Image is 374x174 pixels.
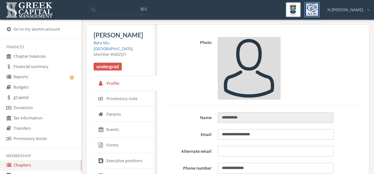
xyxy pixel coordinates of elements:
a: Events [94,122,157,138]
a: Promissory note [94,91,157,107]
a: Beta Mu [94,40,109,46]
a: Executive positions [94,153,157,169]
span: N [PERSON_NAME] [327,7,363,13]
div: N [PERSON_NAME] [323,2,369,13]
a: Forms [94,138,157,153]
label: Name [166,112,215,123]
span: [PERSON_NAME] [94,31,143,39]
a: Profile [94,76,157,91]
a: Parents [94,107,157,122]
span: GDZQT [113,51,126,57]
a: [GEOGRAPHIC_DATA] [94,46,133,51]
span: ⌘K [140,6,147,12]
div: Member # [94,51,149,57]
span: undergrad [94,63,122,71]
label: Alternate email [166,146,215,157]
label: Email [166,129,215,140]
label: Phone number [166,163,215,173]
label: Photo [166,37,215,99]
